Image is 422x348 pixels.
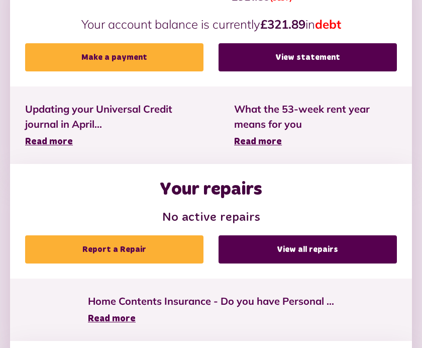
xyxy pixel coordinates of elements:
[88,314,136,323] span: Read more
[234,137,282,146] span: Read more
[88,294,334,309] span: Home Contents Insurance - Do you have Personal ...
[234,102,397,149] a: What the 53-week rent year means for you Read more
[25,15,397,33] p: Your account balance is currently in
[25,235,203,264] a: Report a Repair
[160,179,262,201] h2: Your repairs
[260,17,305,32] strong: £321.89
[25,102,204,149] a: Updating your Universal Credit journal in April... Read more
[25,43,203,71] a: Make a payment
[25,102,204,132] span: Updating your Universal Credit journal in April...
[234,102,397,132] span: What the 53-week rent year means for you
[25,211,397,225] h3: No active repairs
[25,137,73,146] span: Read more
[219,43,397,71] a: View statement
[315,17,341,32] span: debt
[88,294,334,326] a: Home Contents Insurance - Do you have Personal ... Read more
[219,235,397,264] a: View all repairs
